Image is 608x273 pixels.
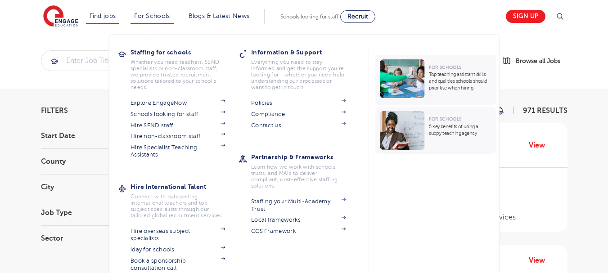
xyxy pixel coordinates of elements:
[516,56,560,66] span: Browse all Jobs
[90,13,116,19] a: Find jobs
[429,116,461,121] span: For Schools
[461,212,558,223] p: Support Services
[375,55,498,105] a: For SchoolsTop teaching assistant skills and qualities schools should prioritise when hiring
[429,65,461,70] span: For Schools
[251,164,346,189] p: Learn how we work with schools, trusts, and MATs to deliver compliant, cost-effective staffing so...
[131,46,239,90] a: Staffing for schoolsWhether you need teachers, SEND specialists or non-classroom staff, we provid...
[131,257,225,272] a: Book a sponsorship consultation call
[251,46,359,58] h3: Information & Support
[131,144,225,159] a: Hire Specialist Teaching Assistants
[251,228,346,235] a: CCS Framework
[251,111,346,118] a: Compliance
[529,255,552,266] a: View
[506,10,545,23] a: Sign up
[340,10,375,23] a: Recruit
[375,107,498,154] a: For Schools5 key benefits of using a supply teaching agency
[41,209,140,216] h3: Job Type
[251,46,359,90] a: Information & SupportEverything you need to stay informed and get the support you’re looking for ...
[251,198,346,213] a: Staffing your Multi-Academy Trust
[41,50,468,71] div: Submit
[523,107,567,115] span: 971 RESULTS
[41,183,140,191] h3: City
[429,71,491,91] p: Top teaching assistant skills and qualities schools should prioritise when hiring
[251,151,359,163] h3: Partnership & Frameworks
[41,132,140,139] h3: Start Date
[41,158,140,165] h3: County
[131,99,225,107] a: Explore EngageNow
[461,194,558,205] p: Primary
[134,13,170,19] a: For Schools
[131,180,239,219] a: Hire International TalentConnect with outstanding international teachers and top subject speciali...
[41,107,68,114] span: Filters
[347,13,368,20] span: Recruit
[131,180,239,193] h3: Hire International Talent
[131,133,225,140] a: Hire non-classroom staff
[251,99,346,107] a: Policies
[131,46,239,58] h3: Staffing for schools
[131,228,225,242] a: Hire overseas subject specialists
[43,5,78,28] img: Engage Education
[131,59,225,90] p: Whether you need teachers, SEND specialists or non-classroom staff, we provide trusted recruitmen...
[131,246,225,253] a: iday for schools
[131,122,225,129] a: Hire SEND staff
[251,122,346,129] a: Contact us
[251,151,359,189] a: Partnership & FrameworksLearn how we work with schools, trusts, and MATs to deliver compliant, co...
[429,123,491,137] p: 5 key benefits of using a supply teaching agency
[41,235,140,242] h3: Sector
[251,216,346,224] a: Local frameworks
[529,139,552,151] a: View
[131,111,225,118] a: Schools looking for staff
[189,13,250,19] a: Blogs & Latest News
[251,59,346,90] p: Everything you need to stay informed and get the support you’re looking for - whether you need he...
[502,56,567,66] a: Browse all Jobs
[461,177,558,188] p: £110 - £115
[280,13,338,20] span: Schools looking for staff
[131,193,225,219] p: Connect with outstanding international teachers and top subject specialists through our tailored ...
